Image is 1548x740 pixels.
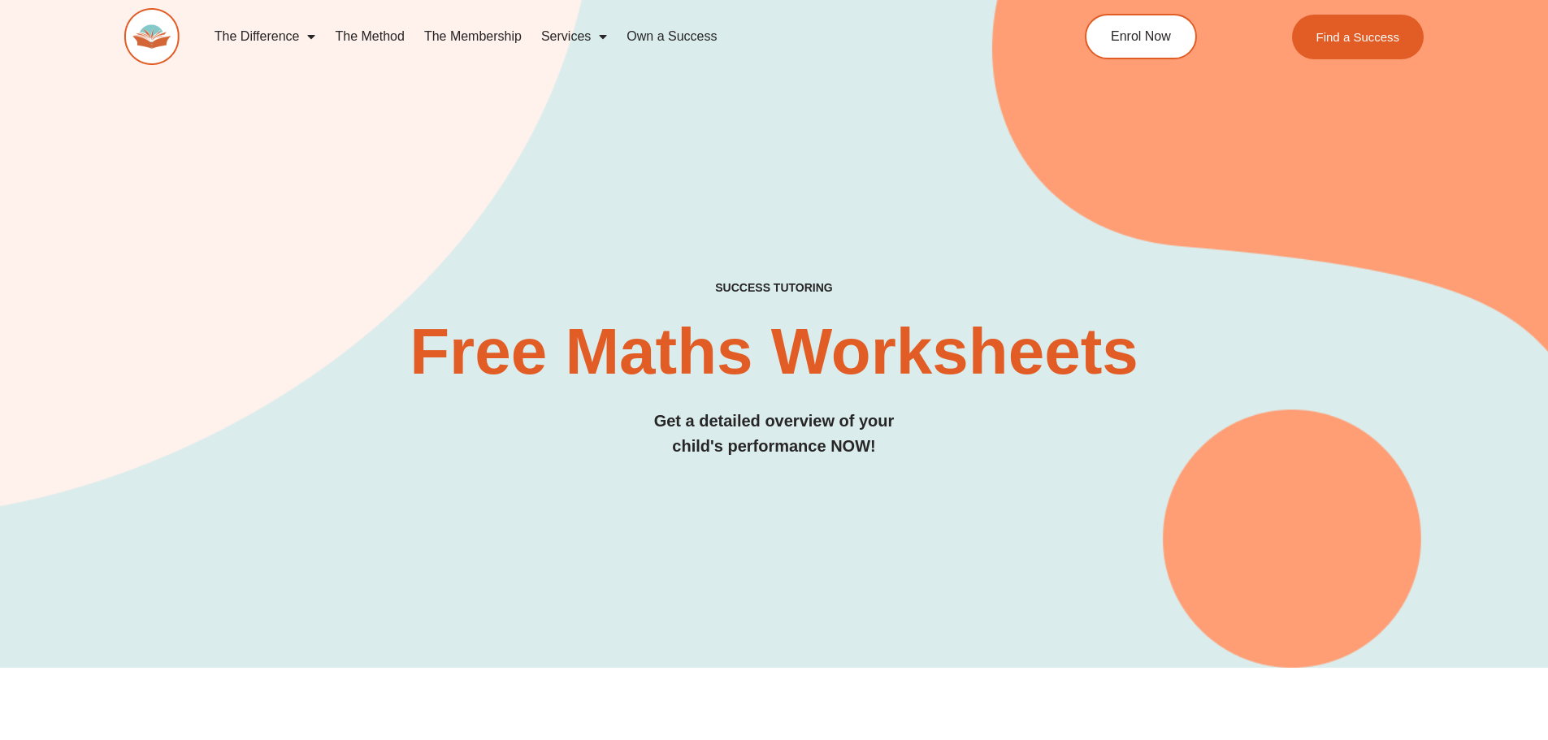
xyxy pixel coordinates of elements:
[1111,30,1171,43] span: Enrol Now
[325,18,414,55] a: The Method
[124,319,1424,384] h2: Free Maths Worksheets​
[617,18,726,55] a: Own a Success
[124,409,1424,459] h3: Get a detailed overview of your child's performance NOW!
[1292,15,1424,59] a: Find a Success
[414,18,531,55] a: The Membership
[1085,14,1197,59] a: Enrol Now
[1316,31,1400,43] span: Find a Success
[205,18,1011,55] nav: Menu
[531,18,617,55] a: Services
[124,281,1424,295] h4: SUCCESS TUTORING​
[205,18,326,55] a: The Difference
